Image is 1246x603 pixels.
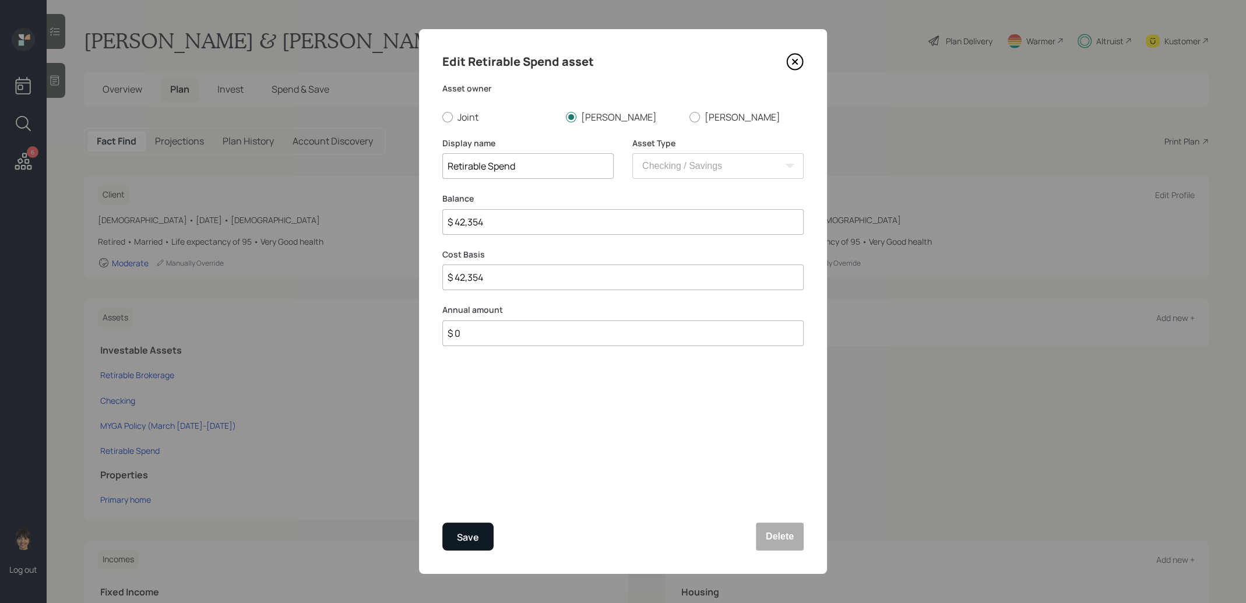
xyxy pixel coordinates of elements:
[442,523,494,551] button: Save
[632,137,804,149] label: Asset Type
[442,52,594,71] h4: Edit Retirable Spend asset
[442,304,804,316] label: Annual amount
[457,530,479,545] div: Save
[689,111,804,124] label: [PERSON_NAME]
[442,83,804,94] label: Asset owner
[442,137,614,149] label: Display name
[756,523,804,551] button: Delete
[566,111,680,124] label: [PERSON_NAME]
[442,193,804,204] label: Balance
[442,249,804,260] label: Cost Basis
[442,111,557,124] label: Joint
